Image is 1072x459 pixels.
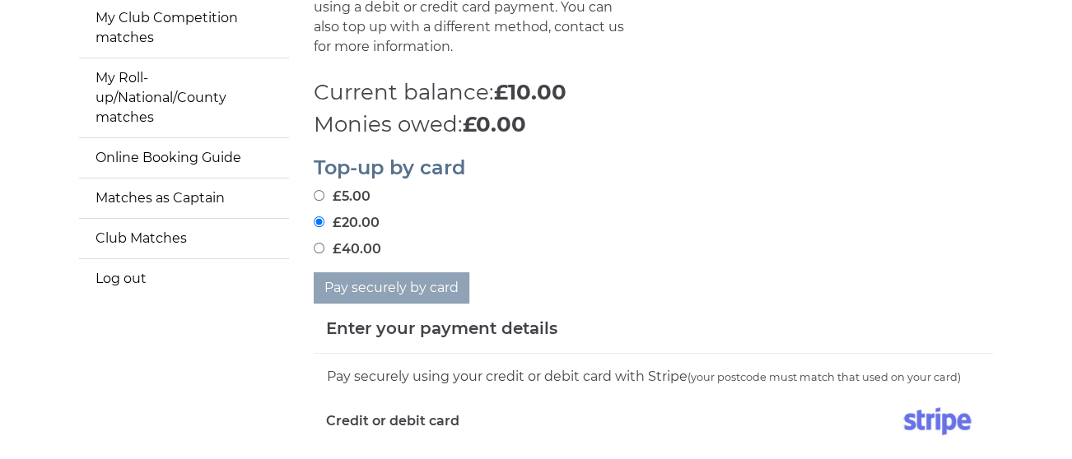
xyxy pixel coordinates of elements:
div: Pay securely using your credit or debit card with Stripe [326,366,981,387]
a: My Roll-up/National/County matches [79,58,289,137]
label: £20.00 [314,213,380,233]
label: £5.00 [314,187,371,206]
button: Pay securely by card [314,272,469,304]
p: Monies owed: [314,109,993,141]
input: £20.00 [314,216,324,227]
input: £40.00 [314,243,324,253]
strong: £10.00 [494,79,566,105]
a: Log out [79,259,289,299]
strong: £0.00 [463,111,526,137]
a: Online Booking Guide [79,138,289,178]
input: £5.00 [314,190,324,201]
label: Credit or debit card [326,401,459,442]
p: Current balance: [314,76,993,109]
small: (your postcode must match that used on your card) [687,371,961,383]
a: Club Matches [79,219,289,258]
h5: Enter your payment details [326,316,557,341]
label: £40.00 [314,239,381,259]
a: Matches as Captain [79,178,289,218]
h2: Top-up by card [314,157,993,178]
